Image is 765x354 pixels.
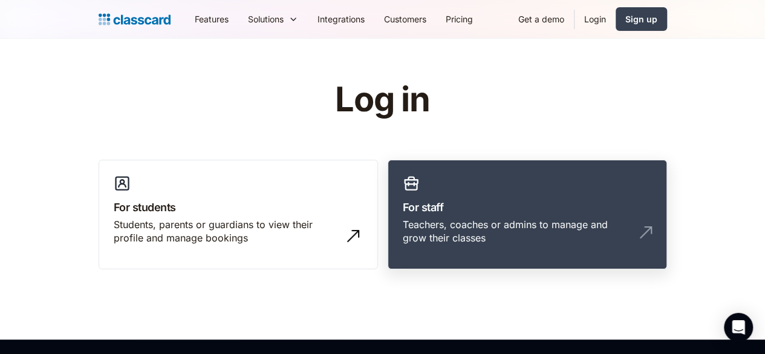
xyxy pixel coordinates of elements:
h3: For students [114,199,363,215]
a: home [99,11,171,28]
div: Open Intercom Messenger [724,313,753,342]
a: Login [575,5,616,33]
a: Sign up [616,7,667,31]
a: Get a demo [509,5,574,33]
h1: Log in [190,81,575,119]
div: Sign up [625,13,657,25]
div: Teachers, coaches or admins to manage and grow their classes [403,218,628,245]
a: For staffTeachers, coaches or admins to manage and grow their classes [388,160,667,270]
a: Features [185,5,238,33]
h3: For staff [403,199,652,215]
div: Solutions [238,5,308,33]
a: Customers [374,5,436,33]
a: For studentsStudents, parents or guardians to view their profile and manage bookings [99,160,378,270]
div: Students, parents or guardians to view their profile and manage bookings [114,218,339,245]
a: Pricing [436,5,483,33]
div: Solutions [248,13,284,25]
a: Integrations [308,5,374,33]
